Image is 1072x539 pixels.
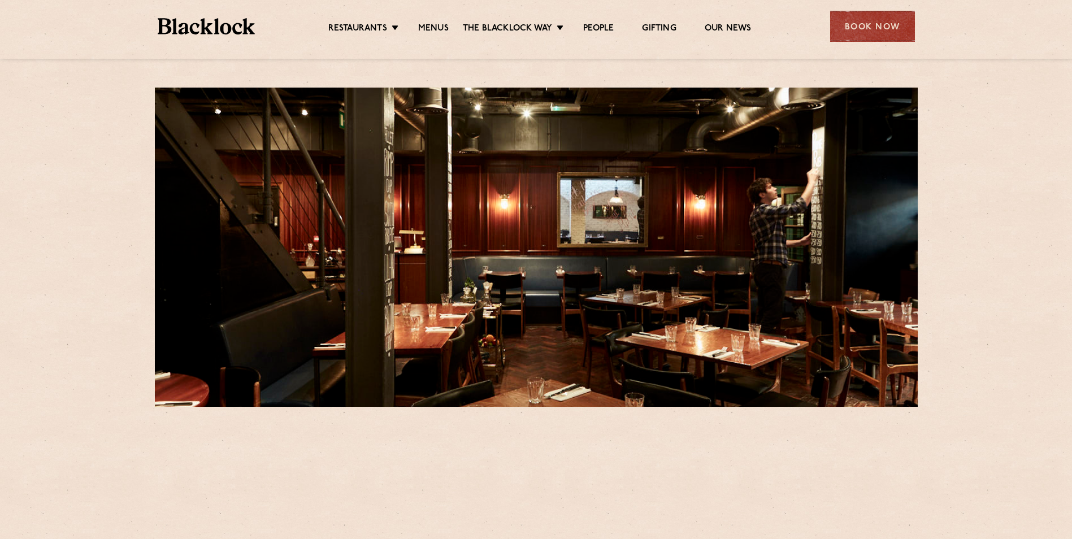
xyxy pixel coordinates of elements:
[418,23,449,36] a: Menus
[463,23,552,36] a: The Blacklock Way
[830,11,915,42] div: Book Now
[158,18,255,34] img: BL_Textured_Logo-footer-cropped.svg
[583,23,614,36] a: People
[328,23,387,36] a: Restaurants
[705,23,752,36] a: Our News
[642,23,676,36] a: Gifting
